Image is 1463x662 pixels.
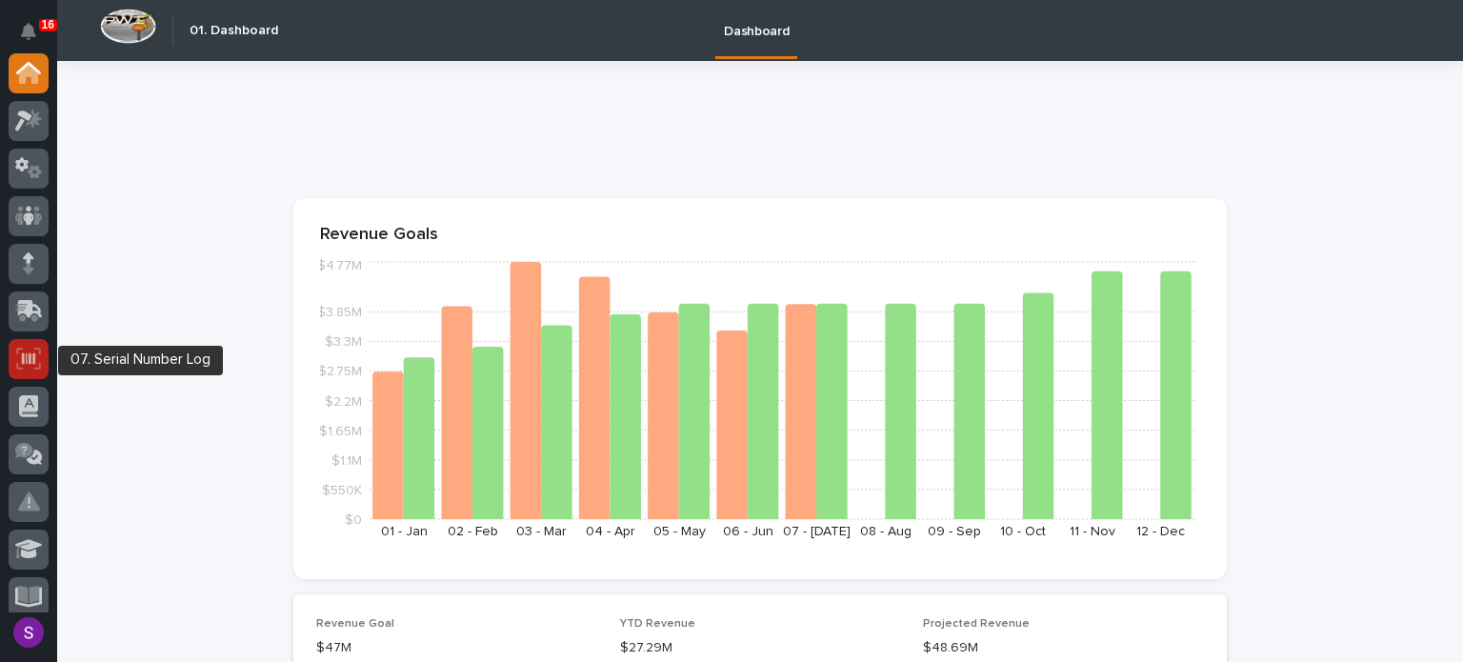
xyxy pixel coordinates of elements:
tspan: $2.2M [325,394,362,408]
p: $47M [316,638,597,658]
tspan: $550K [322,483,362,496]
text: 08 - Aug [860,525,912,538]
button: Notifications [9,11,49,51]
span: Revenue Goal [316,618,394,630]
text: 07 - [DATE] [783,525,851,538]
tspan: $0 [345,513,362,527]
button: users-avatar [9,612,49,652]
p: Revenue Goals [320,225,1200,246]
div: Notifications16 [24,23,49,53]
text: 09 - Sep [928,525,981,538]
tspan: $1.1M [331,453,362,467]
tspan: $1.65M [319,424,362,437]
tspan: $3.3M [325,335,362,349]
h2: 01. Dashboard [190,23,278,39]
text: 11 - Nov [1070,525,1115,538]
tspan: $2.75M [318,365,362,378]
tspan: $4.77M [317,259,362,272]
p: 16 [42,18,54,31]
span: YTD Revenue [620,618,695,630]
text: 01 - Jan [381,525,428,538]
img: Workspace Logo [100,9,156,44]
tspan: $3.85M [317,306,362,319]
text: 04 - Apr [586,525,635,538]
text: 05 - May [653,525,706,538]
p: $27.29M [620,638,901,658]
p: $48.69M [923,638,1204,658]
text: 12 - Dec [1136,525,1185,538]
text: 03 - Mar [516,525,567,538]
span: Projected Revenue [923,618,1030,630]
text: 06 - Jun [723,525,773,538]
text: 02 - Feb [448,525,498,538]
text: 10 - Oct [1000,525,1046,538]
